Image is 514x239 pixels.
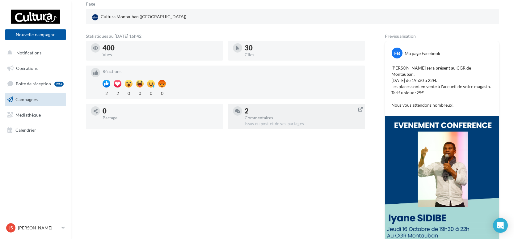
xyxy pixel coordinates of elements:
[5,29,66,40] button: Nouvelle campagne
[103,53,218,57] div: Vues
[4,62,67,75] a: Opérations
[16,66,38,71] span: Opérations
[91,12,225,22] a: Cultura Montauban ([GEOGRAPHIC_DATA])
[245,108,360,114] div: 2
[18,225,59,231] p: [PERSON_NAME]
[103,45,218,51] div: 400
[16,81,51,86] span: Boîte de réception
[125,89,133,96] div: 0
[392,48,402,58] div: FB
[103,108,218,114] div: 0
[54,82,64,87] div: 99+
[4,77,67,90] a: Boîte de réception99+
[4,124,67,137] a: Calendrier
[15,112,41,117] span: Médiathèque
[103,69,360,74] div: Réactions
[4,46,65,59] button: Notifications
[385,34,499,38] div: Prévisualisation
[15,97,38,102] span: Campagnes
[405,50,440,57] div: Ma page Facebook
[4,109,67,122] a: Médiathèque
[86,34,365,38] div: Statistiques au [DATE] 16h42
[91,12,187,22] div: Cultura Montauban ([GEOGRAPHIC_DATA])
[103,89,110,96] div: 2
[245,45,360,51] div: 30
[245,121,360,127] div: Issus du post et de ses partages
[114,89,121,96] div: 2
[86,2,100,6] div: Page
[5,222,66,234] a: JS [PERSON_NAME]
[245,116,360,120] div: Commentaires
[16,50,41,55] span: Notifications
[15,127,36,133] span: Calendrier
[493,218,508,233] div: Open Intercom Messenger
[158,89,166,96] div: 0
[147,89,155,96] div: 0
[4,93,67,106] a: Campagnes
[103,116,218,120] div: Partage
[9,225,13,231] span: JS
[245,53,360,57] div: Clics
[391,65,493,108] p: [PERSON_NAME] sera présent au CGR de Montauban, [DATE] de 19h30 à 22H. Les places sont en vente à...
[136,89,144,96] div: 0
